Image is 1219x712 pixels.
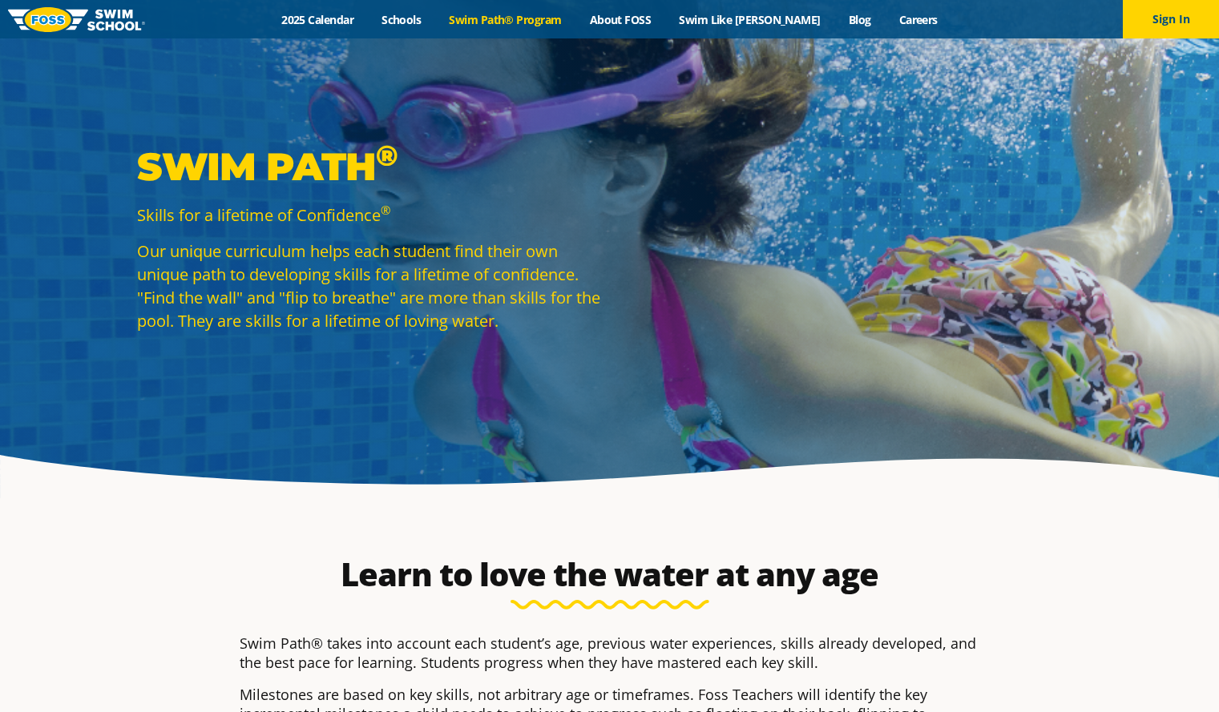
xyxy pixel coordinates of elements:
h2: Learn to love the water at any age [232,555,988,593]
a: 2025 Calendar [268,12,368,27]
p: Swim Path® takes into account each student’s age, previous water experiences, skills already deve... [240,634,980,672]
p: Swim Path [137,143,602,191]
sup: ® [381,202,390,218]
a: Careers [885,12,951,27]
a: Swim Path® Program [435,12,575,27]
a: Schools [368,12,435,27]
img: FOSS Swim School Logo [8,7,145,32]
p: Our unique curriculum helps each student find their own unique path to developing skills for a li... [137,239,602,332]
a: About FOSS [575,12,665,27]
a: Blog [834,12,885,27]
a: Swim Like [PERSON_NAME] [665,12,835,27]
p: Skills for a lifetime of Confidence [137,203,602,227]
sup: ® [376,138,398,173]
